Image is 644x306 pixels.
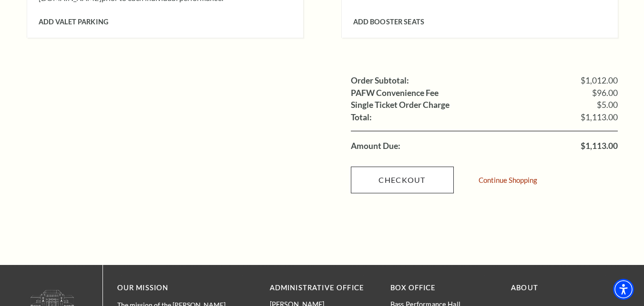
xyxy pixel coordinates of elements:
label: Amount Due: [351,142,400,150]
span: $1,012.00 [581,76,618,85]
label: Total: [351,113,372,122]
span: $1,113.00 [581,113,618,122]
a: Continue Shopping [479,177,537,184]
label: Single Ticket Order Charge [351,101,450,109]
p: OUR MISSION [117,282,236,294]
span: $96.00 [592,89,618,97]
span: $5.00 [597,101,618,109]
label: PAFW Convenience Fee [351,89,439,97]
a: Checkout [351,167,454,193]
span: Add Booster Seats [353,18,424,26]
span: Add Valet Parking [39,18,108,26]
div: Accessibility Menu [613,279,634,300]
a: About [511,284,538,292]
span: $1,113.00 [581,142,618,150]
p: BOX OFFICE [390,282,497,294]
label: Order Subtotal: [351,76,409,85]
p: Administrative Office [270,282,376,294]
